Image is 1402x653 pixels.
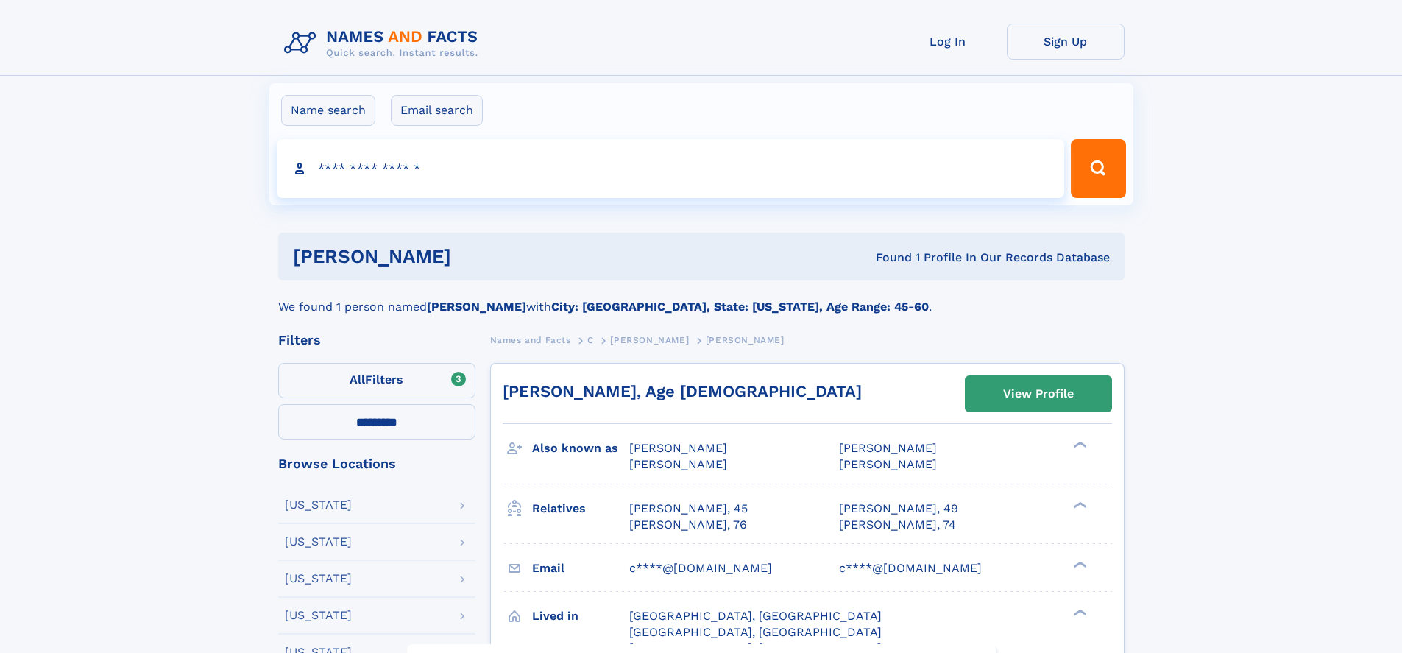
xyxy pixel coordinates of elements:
[629,517,747,533] a: [PERSON_NAME], 76
[278,280,1125,316] div: We found 1 person named with .
[629,501,748,517] a: [PERSON_NAME], 45
[350,373,365,386] span: All
[1070,560,1088,569] div: ❯
[706,335,785,345] span: [PERSON_NAME]
[1070,500,1088,509] div: ❯
[629,625,882,639] span: [GEOGRAPHIC_DATA], [GEOGRAPHIC_DATA]
[278,333,475,347] div: Filters
[281,95,375,126] label: Name search
[490,331,571,349] a: Names and Facts
[629,441,727,455] span: [PERSON_NAME]
[532,604,629,629] h3: Lived in
[278,457,475,470] div: Browse Locations
[1070,440,1088,450] div: ❯
[285,610,352,621] div: [US_STATE]
[587,335,594,345] span: C
[1070,607,1088,617] div: ❯
[663,250,1110,266] div: Found 1 Profile In Our Records Database
[889,24,1007,60] a: Log In
[532,496,629,521] h3: Relatives
[966,376,1111,412] a: View Profile
[278,363,475,398] label: Filters
[532,436,629,461] h3: Also known as
[610,331,689,349] a: [PERSON_NAME]
[277,139,1065,198] input: search input
[551,300,929,314] b: City: [GEOGRAPHIC_DATA], State: [US_STATE], Age Range: 45-60
[1007,24,1125,60] a: Sign Up
[1003,377,1074,411] div: View Profile
[629,457,727,471] span: [PERSON_NAME]
[278,24,490,63] img: Logo Names and Facts
[532,556,629,581] h3: Email
[1071,139,1125,198] button: Search Button
[629,609,882,623] span: [GEOGRAPHIC_DATA], [GEOGRAPHIC_DATA]
[839,517,956,533] a: [PERSON_NAME], 74
[285,499,352,511] div: [US_STATE]
[839,501,958,517] a: [PERSON_NAME], 49
[610,335,689,345] span: [PERSON_NAME]
[391,95,483,126] label: Email search
[587,331,594,349] a: C
[503,382,862,400] a: [PERSON_NAME], Age [DEMOGRAPHIC_DATA]
[285,573,352,585] div: [US_STATE]
[839,441,937,455] span: [PERSON_NAME]
[293,247,664,266] h1: [PERSON_NAME]
[839,457,937,471] span: [PERSON_NAME]
[427,300,526,314] b: [PERSON_NAME]
[285,536,352,548] div: [US_STATE]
